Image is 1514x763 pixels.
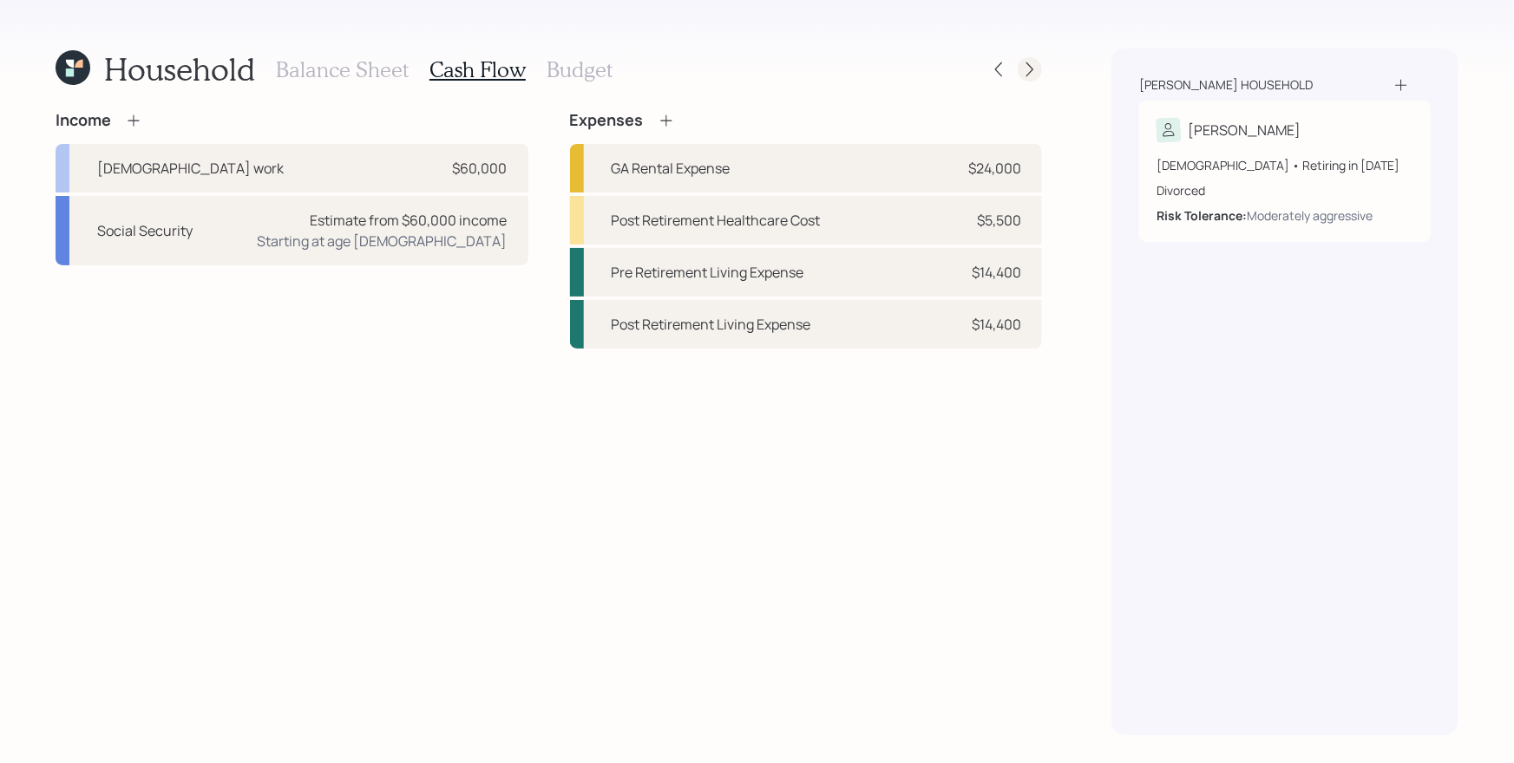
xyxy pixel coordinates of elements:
[1188,120,1301,140] div: [PERSON_NAME]
[104,50,255,88] h1: Household
[547,57,613,82] h3: Budget
[612,314,811,335] div: Post Retirement Living Expense
[972,314,1021,335] div: $14,400
[258,231,508,251] div: Starting at age [DEMOGRAPHIC_DATA]
[453,158,508,179] div: $60,000
[56,111,111,130] h4: Income
[97,158,284,179] div: [DEMOGRAPHIC_DATA] work
[570,111,644,130] h4: Expenses
[97,220,193,241] div: Social Security
[977,210,1021,231] div: $5,500
[1157,156,1413,174] div: [DEMOGRAPHIC_DATA] • Retiring in [DATE]
[429,57,526,82] h3: Cash Flow
[276,57,409,82] h3: Balance Sheet
[972,262,1021,283] div: $14,400
[311,210,508,231] div: Estimate from $60,000 income
[612,210,821,231] div: Post Retirement Healthcare Cost
[968,158,1021,179] div: $24,000
[612,262,804,283] div: Pre Retirement Living Expense
[1247,206,1373,225] div: Moderately aggressive
[612,158,731,179] div: GA Rental Expense
[1157,181,1413,199] div: Divorced
[1139,76,1313,94] div: [PERSON_NAME] household
[1157,207,1247,224] b: Risk Tolerance:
